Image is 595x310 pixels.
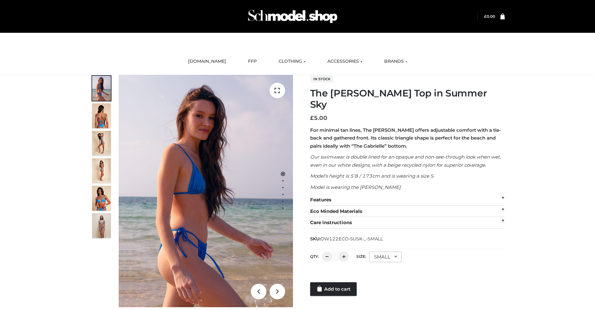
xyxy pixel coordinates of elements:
[484,14,495,19] bdi: 0.00
[92,103,111,128] img: 5.Alex-top_CN-1-1_1-1.jpg
[484,14,487,19] span: £
[310,154,501,168] em: Our swimwear is double lined for an opaque and non-see-through look when wet, even in our white d...
[310,206,505,217] div: Eco Minded Materials
[183,55,231,68] a: [DOMAIN_NAME]
[310,184,401,190] em: Model is wearing the [PERSON_NAME]
[379,55,412,68] a: BRANDS
[310,115,327,121] bdi: 5.00
[310,127,501,149] strong: For minimal tan lines, The [PERSON_NAME] offers adjustable comfort with a tie-back and gathered f...
[356,254,366,259] label: Size:
[323,55,367,68] a: ACCESSORIES
[310,217,505,229] div: Care instructions
[92,131,111,156] img: 4.Alex-top_CN-1-1-2.jpg
[243,55,261,68] a: FFP
[310,282,357,296] a: Add to cart
[310,115,314,121] span: £
[92,76,111,101] img: 1.Alex-top_SS-1_4464b1e7-c2c9-4e4b-a62c-58381cd673c0-1.jpg
[310,194,505,206] div: Features
[310,235,384,243] span: SKU:
[369,252,402,262] div: SMALL
[92,213,111,238] img: SSVC.jpg
[92,186,111,211] img: 2.Alex-top_CN-1-1-2.jpg
[310,173,434,179] em: Model’s height is 5’8 / 173cm and is wearing a size S.
[320,236,383,242] span: OW122ECO-SUSK-_-SMALL
[484,14,495,19] a: £0.00
[310,254,319,259] label: QTY:
[274,55,310,68] a: CLOTHING
[310,88,505,110] h1: The [PERSON_NAME] Top in Summer Sky
[92,158,111,183] img: 3.Alex-top_CN-1-1-2.jpg
[310,75,334,83] span: In stock
[119,75,293,307] img: 1.Alex-top_SS-1_4464b1e7-c2c9-4e4b-a62c-58381cd673c0 (1)
[246,4,340,29] img: Schmodel Admin 964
